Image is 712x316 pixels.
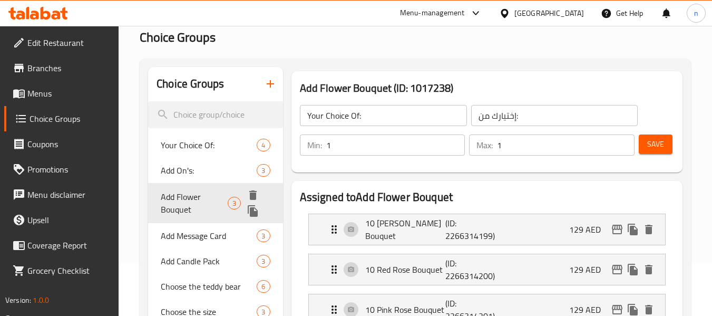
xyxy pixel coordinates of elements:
a: Coupons [4,131,119,157]
input: search [148,101,282,128]
span: Menus [27,87,111,100]
span: Upsell [27,214,111,226]
span: 6 [257,282,269,292]
button: duplicate [625,262,641,277]
p: 129 AED [569,263,609,276]
a: Menus [4,81,119,106]
span: Choose the teddy bear [161,280,257,293]
p: (ID: 2266314200) [445,257,499,282]
div: Choices [257,229,270,242]
h2: Choice Groups [157,76,224,92]
span: 3 [257,256,269,266]
span: 3 [228,198,240,208]
button: Save [639,135,672,154]
div: [GEOGRAPHIC_DATA] [514,7,584,19]
span: Choice Groups [30,112,111,125]
li: Expand [300,209,674,250]
p: (ID: 2266314199) [445,217,499,242]
button: duplicate [245,203,261,219]
a: Grocery Checklist [4,258,119,283]
div: Choose the teddy bear6 [148,274,282,299]
div: Expand [309,214,665,245]
span: Add Candle Pack [161,255,257,267]
p: 129 AED [569,223,609,236]
span: Choice Groups [140,25,216,49]
button: duplicate [625,222,641,237]
div: Add Message Card3 [148,223,282,248]
p: 129 AED [569,303,609,316]
a: Upsell [4,207,119,233]
span: Grocery Checklist [27,264,111,277]
span: 3 [257,166,269,176]
p: 10 Red Rose Bouquet [365,263,446,276]
button: delete [641,222,657,237]
span: Promotions [27,163,111,176]
span: Version: [5,293,31,307]
div: Choices [257,280,270,293]
span: 4 [257,140,269,150]
span: Edit Restaurant [27,36,111,49]
span: Add Flower Bouquet [161,190,228,216]
h2: Assigned to Add Flower Bouquet [300,189,674,205]
p: Min: [307,139,322,151]
li: Expand [300,250,674,290]
div: Choices [257,164,270,177]
a: Branches [4,55,119,81]
p: 10 [PERSON_NAME] Bouquet [365,217,446,242]
div: Expand [309,254,665,285]
span: n [694,7,698,19]
button: edit [609,262,625,277]
button: edit [609,222,625,237]
span: Add Message Card [161,229,257,242]
span: Your Choice Of: [161,139,257,151]
span: 3 [257,231,269,241]
a: Menu disclaimer [4,182,119,207]
div: Your Choice Of:4 [148,132,282,158]
span: Save [647,138,664,151]
a: Coverage Report [4,233,119,258]
div: Choices [257,255,270,267]
div: Add On's:3 [148,158,282,183]
span: Branches [27,62,111,74]
div: Choices [228,197,241,209]
div: Add Candle Pack3 [148,248,282,274]
div: Menu-management [400,7,465,20]
h3: Add Flower Bouquet (ID: 1017238) [300,80,674,97]
div: Choices [257,139,270,151]
a: Promotions [4,157,119,182]
p: 10 Pink Rose Bouquet [365,303,446,316]
a: Edit Restaurant [4,30,119,55]
span: 1.0.0 [33,293,49,307]
div: Add Flower Bouquet3deleteduplicate [148,183,282,223]
a: Choice Groups [4,106,119,131]
span: Coupons [27,138,111,150]
button: delete [641,262,657,277]
button: delete [245,187,261,203]
span: Add On's: [161,164,257,177]
p: Max: [476,139,493,151]
span: Coverage Report [27,239,111,252]
span: Menu disclaimer [27,188,111,201]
